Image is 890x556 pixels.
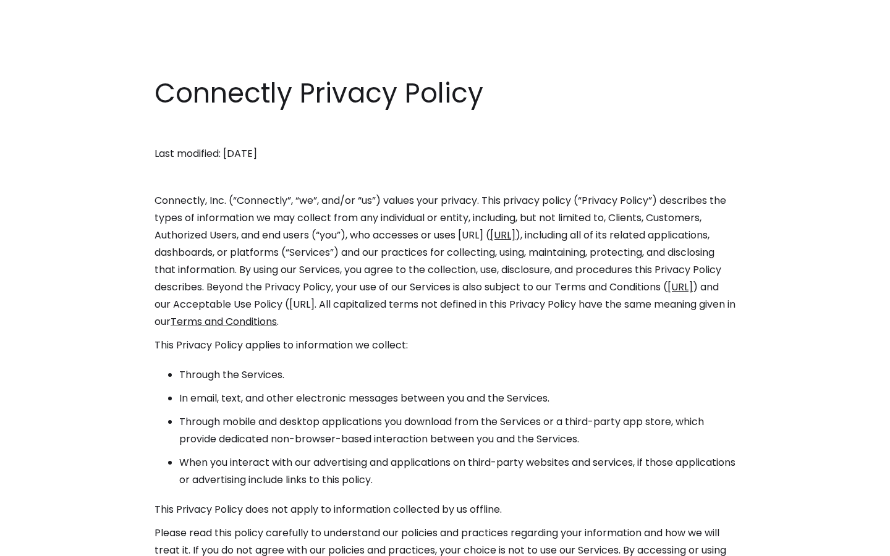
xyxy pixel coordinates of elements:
[179,413,735,448] li: Through mobile and desktop applications you download from the Services or a third-party app store...
[12,533,74,552] aside: Language selected: English
[171,314,277,329] a: Terms and Conditions
[155,122,735,139] p: ‍
[179,366,735,384] li: Through the Services.
[25,534,74,552] ul: Language list
[179,390,735,407] li: In email, text, and other electronic messages between you and the Services.
[155,501,735,518] p: This Privacy Policy does not apply to information collected by us offline.
[490,228,515,242] a: [URL]
[155,169,735,186] p: ‍
[155,74,735,112] h1: Connectly Privacy Policy
[155,145,735,162] p: Last modified: [DATE]
[179,454,735,489] li: When you interact with our advertising and applications on third-party websites and services, if ...
[155,192,735,331] p: Connectly, Inc. (“Connectly”, “we”, and/or “us”) values your privacy. This privacy policy (“Priva...
[667,280,693,294] a: [URL]
[155,337,735,354] p: This Privacy Policy applies to information we collect:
